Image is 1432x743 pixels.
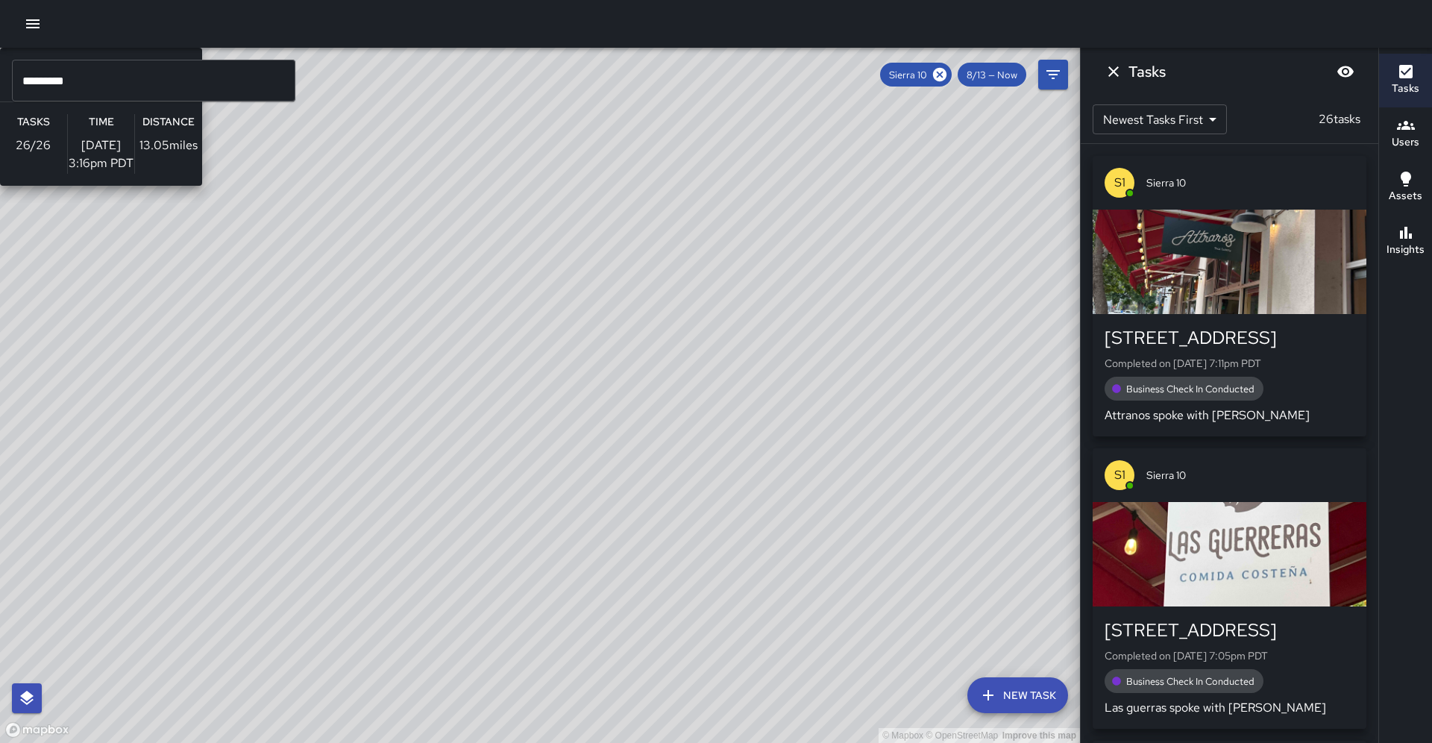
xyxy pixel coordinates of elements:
[89,114,114,131] h6: Time
[1038,60,1068,90] button: Filters
[1128,60,1166,84] h6: Tasks
[958,69,1026,81] span: 8/13 — Now
[967,677,1068,713] button: New Task
[1379,107,1432,161] button: Users
[1093,156,1366,436] button: S1Sierra 10[STREET_ADDRESS]Completed on [DATE] 7:11pm PDTBusiness Check In ConductedAttranos spok...
[1114,174,1125,192] p: S1
[1313,110,1366,128] p: 26 tasks
[1099,57,1128,87] button: Dismiss
[1117,675,1263,688] span: Business Check In Conducted
[1105,326,1354,350] div: [STREET_ADDRESS]
[1105,699,1354,717] p: Las guerras spoke with [PERSON_NAME]
[880,63,952,87] div: Sierra 10
[1389,188,1422,204] h6: Assets
[1105,356,1354,371] p: Completed on [DATE] 7:11pm PDT
[139,137,198,154] p: 13.05 miles
[1392,134,1419,151] h6: Users
[1093,104,1227,134] div: Newest Tasks First
[1105,618,1354,642] div: [STREET_ADDRESS]
[1105,648,1354,663] p: Completed on [DATE] 7:05pm PDT
[1146,175,1354,190] span: Sierra 10
[1105,407,1354,424] p: Attranos spoke with [PERSON_NAME]
[1117,383,1263,395] span: Business Check In Conducted
[17,114,50,131] h6: Tasks
[68,137,135,172] p: [DATE] 3:16pm PDT
[1146,468,1354,483] span: Sierra 10
[880,69,936,81] span: Sierra 10
[1392,81,1419,97] h6: Tasks
[1093,448,1366,729] button: S1Sierra 10[STREET_ADDRESS]Completed on [DATE] 7:05pm PDTBusiness Check In ConductedLas guerras s...
[1379,54,1432,107] button: Tasks
[1331,57,1360,87] button: Blur
[16,137,51,154] p: 26 / 26
[1379,161,1432,215] button: Assets
[142,114,195,131] h6: Distance
[1114,466,1125,484] p: S1
[1379,215,1432,269] button: Insights
[1387,242,1425,258] h6: Insights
